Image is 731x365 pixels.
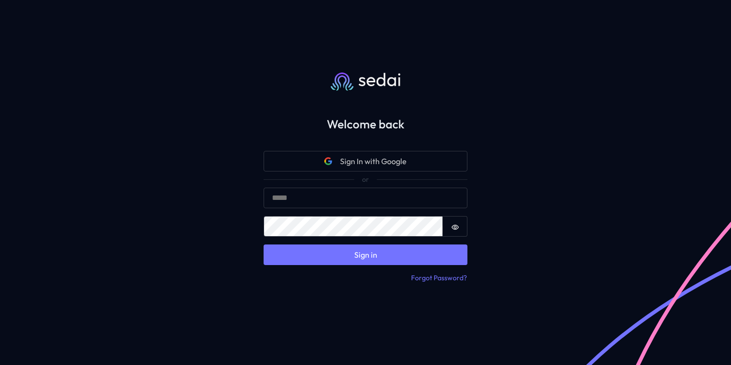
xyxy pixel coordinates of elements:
[248,117,483,131] h2: Welcome back
[264,151,467,171] button: Google iconSign In with Google
[324,157,332,165] svg: Google icon
[340,155,407,167] span: Sign In with Google
[411,273,467,284] button: Forgot Password?
[264,244,467,265] button: Sign in
[443,216,467,237] button: Show password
